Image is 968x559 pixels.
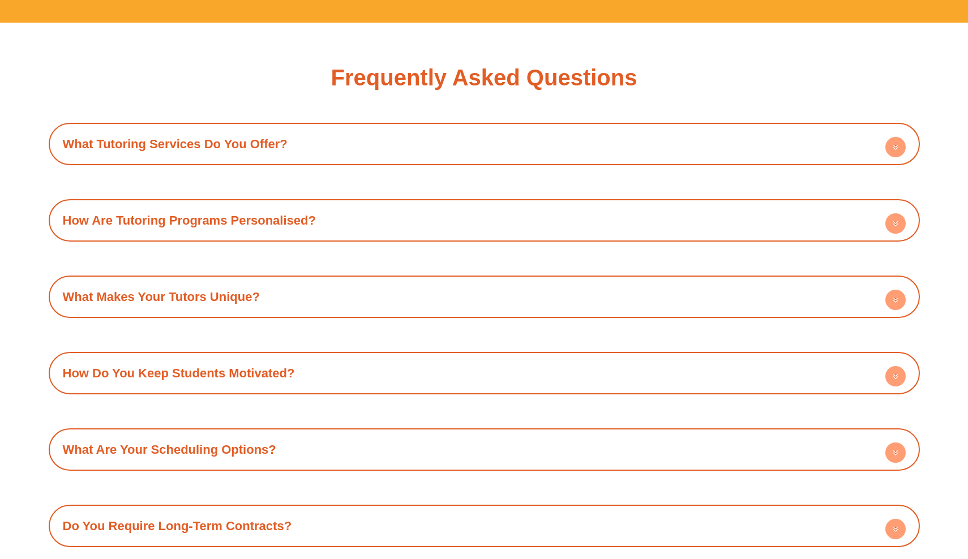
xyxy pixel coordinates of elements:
[63,290,260,304] a: What Makes Your Tutors Unique?
[54,205,914,236] div: How Are Tutoring Programs Personalised?
[331,66,637,89] h2: Frequently Asked Questions
[63,137,288,151] a: What Tutoring Services Do You Offer?
[774,431,968,559] iframe: Chat Widget
[63,519,292,533] a: Do You Require Long-Term Contracts?
[54,281,914,312] div: What Makes Your Tutors Unique?
[54,128,914,160] div: What Tutoring Services Do You Offer?
[63,366,295,380] a: How Do You Keep Students Motivated?
[54,434,914,465] div: What Are Your Scheduling Options?
[54,510,914,541] div: Do You Require Long-Term Contracts?
[63,442,276,457] a: What Are Your Scheduling Options?
[54,358,914,389] div: How Do You Keep Students Motivated?
[63,213,316,227] a: How Are Tutoring Programs Personalised?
